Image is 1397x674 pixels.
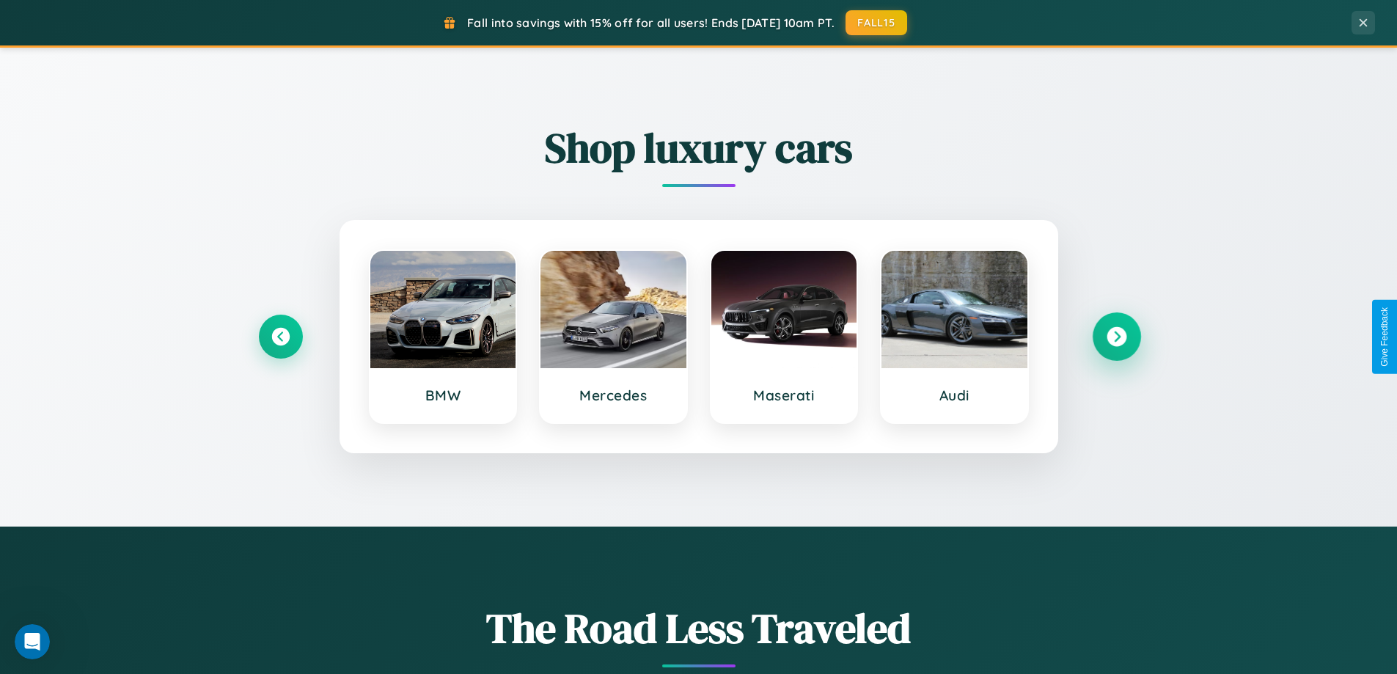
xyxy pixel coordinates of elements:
[896,387,1013,404] h3: Audi
[385,387,502,404] h3: BMW
[15,624,50,659] iframe: Intercom live chat
[259,600,1139,656] h1: The Road Less Traveled
[467,15,835,30] span: Fall into savings with 15% off for all users! Ends [DATE] 10am PT.
[259,120,1139,176] h2: Shop luxury cars
[726,387,843,404] h3: Maserati
[1379,307,1390,367] div: Give Feedback
[555,387,672,404] h3: Mercedes
[846,10,907,35] button: FALL15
